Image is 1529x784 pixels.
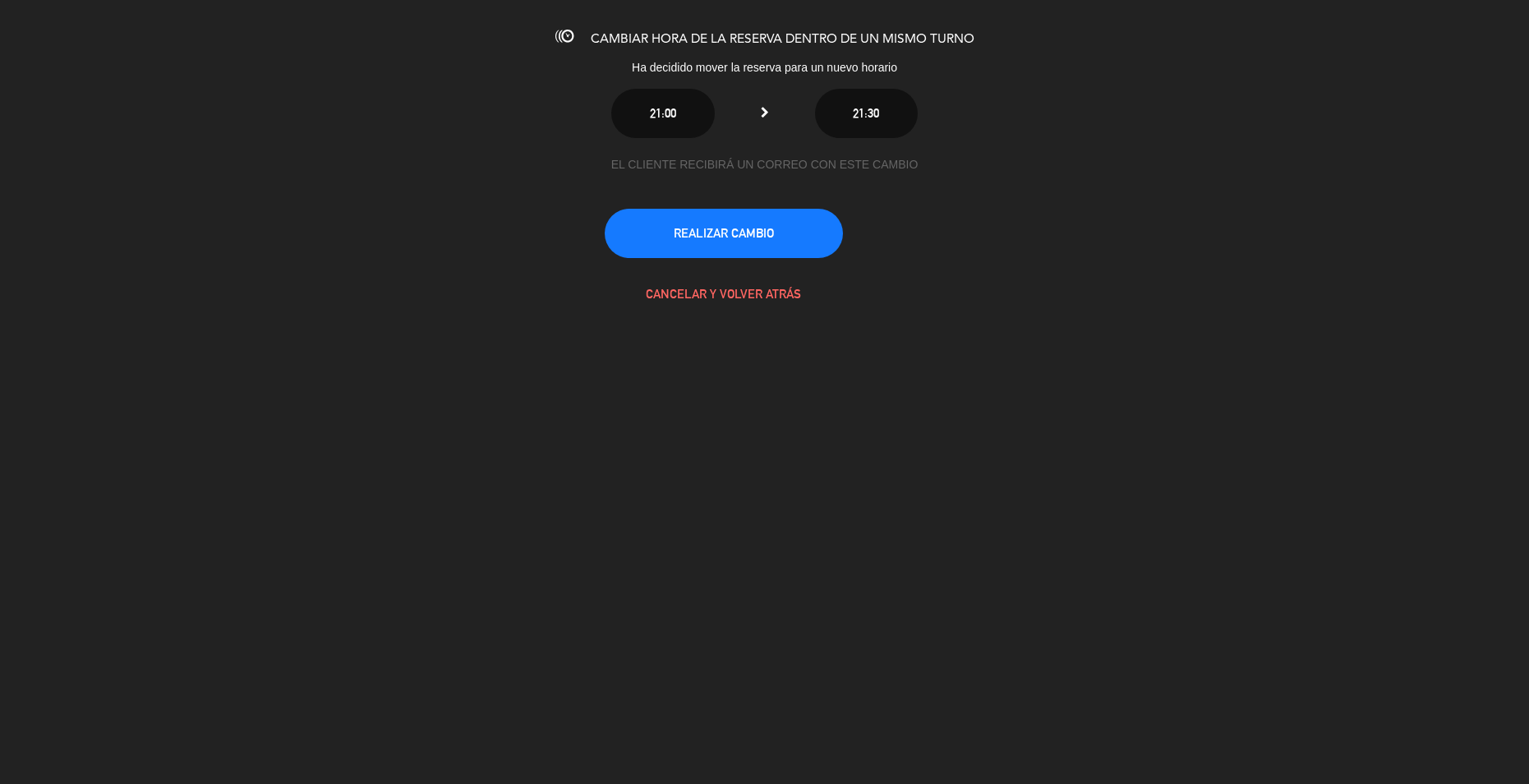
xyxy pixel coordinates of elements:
button: 21:00 [611,89,714,138]
div: Ha decidido mover la reserva para un nuevo horario [494,58,1036,77]
button: CANCELAR Y VOLVER ATRÁS [605,270,843,319]
span: CAMBIAR HORA DE LA RESERVA DENTRO DE UN MISMO TURNO [591,33,974,46]
span: 21:30 [853,106,879,120]
span: 21:00 [650,106,676,120]
button: 21:30 [815,89,918,138]
div: EL CLIENTE RECIBIRÁ UN CORREO CON ESTE CAMBIO [605,155,925,174]
button: REALIZAR CAMBIO [605,209,843,258]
